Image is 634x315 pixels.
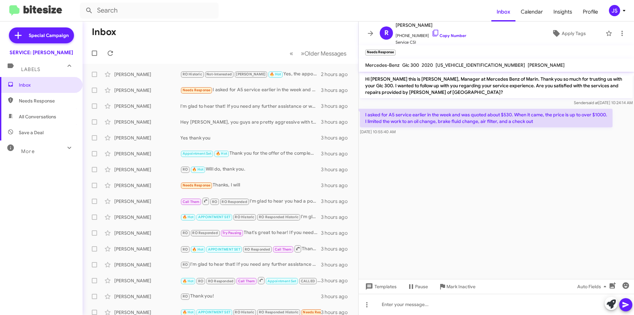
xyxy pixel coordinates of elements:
div: [PERSON_NAME] [114,87,180,94]
span: 🔥 Hot [270,72,281,76]
div: [PERSON_NAME] [114,135,180,141]
span: RO Responded [208,279,233,283]
small: Needs Response [365,50,396,56]
span: [PERSON_NAME] [236,72,265,76]
span: Sender [DATE] 10:24:14 AM [574,100,633,105]
span: APPOINTMENT SET [198,310,230,314]
div: 3 hours ago [321,230,353,236]
div: I asked for A5 service earlier in the week and was quoted about $530. When it came, the price is ... [180,86,321,94]
div: 3 hours ago [321,166,353,173]
div: [PERSON_NAME] [114,150,180,157]
div: I'm glad to hear you had a positive experience! If you need any further assistance or want to sch... [180,197,321,205]
a: Insights [548,2,578,21]
div: SERVICE: [PERSON_NAME] [10,49,73,56]
span: RO Responded [245,247,270,252]
span: Templates [364,281,397,293]
div: [PERSON_NAME] [114,119,180,125]
span: RO Responded [222,200,247,204]
button: Mark Inactive [433,281,481,293]
span: 🔥 Hot [192,247,203,252]
div: [PERSON_NAME] [114,198,180,205]
div: 3 hours ago [321,135,353,141]
button: Templates [359,281,402,293]
div: I'm glad to hear that! If you need any further assistance or want to schedule your next service a... [180,261,321,268]
div: Thank you for your feedback! I’ll ensure [PERSON_NAME] receives your kind words. If you have any ... [180,245,321,253]
div: [PERSON_NAME] [114,214,180,220]
span: RO Historic [235,310,254,314]
button: Previous [286,47,297,60]
button: Pause [402,281,433,293]
div: That's great to hear! If you need any more assistance with your vehicle or would like to schedule... [180,229,321,237]
span: RO [183,294,188,298]
span: 🔥 Hot [183,215,194,219]
div: 3 hours ago [321,198,353,205]
div: 3 hours ago [321,119,353,125]
span: RO Historic [235,215,254,219]
span: Appointment Set [267,279,297,283]
div: [PERSON_NAME] [114,103,180,109]
span: « [290,49,293,58]
span: [PERSON_NAME] [396,21,466,29]
span: RO [198,279,203,283]
button: JS [603,5,627,16]
span: Call Them [183,200,200,204]
span: Mark Inactive [446,281,475,293]
span: Appointment Set [183,151,212,156]
span: Mercedes-Benz [365,62,400,68]
a: Profile [578,2,603,21]
a: Inbox [491,2,515,21]
span: 🔥 Hot [216,151,227,156]
span: [DATE] 10:55:40 AM [360,129,396,134]
span: Special Campaign [29,32,69,39]
input: Search [80,3,219,19]
span: [US_VEHICLE_IDENTIFICATION_NUMBER] [436,62,525,68]
div: 3 hours ago [321,87,353,94]
span: Older Messages [304,50,346,57]
span: Pause [415,281,428,293]
div: Thank you for the offer of the complementary pickup service. God willing, we will just have to se... [180,150,321,157]
div: Thanks, I will [180,181,321,189]
span: APPOINTMENT SET [208,247,240,252]
div: [PERSON_NAME] [114,293,180,300]
div: 3 hours ago [321,293,353,300]
span: Service CSI [396,39,466,46]
div: 3 hours ago [321,246,353,252]
span: RO Responded Historic [259,215,299,219]
div: Yes, the appointment is confirmed with a loaner and with [PERSON_NAME]. You’re welcome to come a ... [180,70,321,78]
div: JS [609,5,620,16]
span: More [21,148,35,154]
div: 3 hours ago [321,150,353,157]
span: 🔥 Hot [192,167,203,172]
div: Hey [PERSON_NAME], you guys are pretty aggressive with the review requests. I think this is the 4... [180,119,321,125]
div: [PERSON_NAME] [114,246,180,252]
span: said at [587,100,598,105]
span: RO [183,231,188,235]
span: Try Pausing [222,231,241,235]
div: [PERSON_NAME] [114,166,180,173]
h1: Inbox [92,27,116,37]
span: RO Historic [183,72,202,76]
span: All Conversations [19,113,56,120]
button: Next [297,47,350,60]
span: Not-Interested [206,72,232,76]
div: 3 hours ago [321,214,353,220]
span: RO [212,200,217,204]
div: [PERSON_NAME] [114,71,180,78]
span: Labels [21,66,40,72]
span: [PERSON_NAME] [528,62,565,68]
div: [PERSON_NAME] [114,182,180,189]
span: Apply Tags [562,27,586,39]
div: 2 hours ago [321,71,353,78]
button: Auto Fields [572,281,614,293]
span: RO [183,262,188,267]
div: [PERSON_NAME] [114,230,180,236]
span: Needs Response [183,183,211,187]
span: R [384,28,389,38]
span: RO Responded Historic [259,310,299,314]
span: Glc 300 [402,62,419,68]
span: Call Them [238,279,255,283]
div: Yes thank you [180,135,321,141]
div: [PERSON_NAME] [114,277,180,284]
